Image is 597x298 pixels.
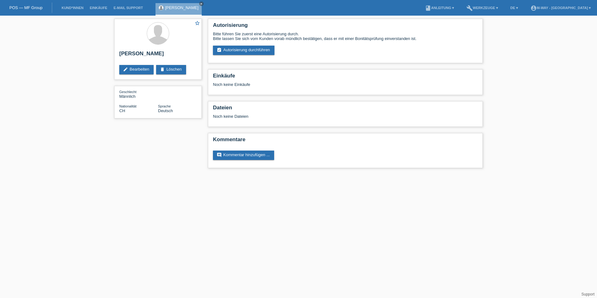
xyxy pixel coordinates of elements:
i: delete [160,67,165,72]
i: build [466,5,473,11]
a: deleteLöschen [156,65,186,74]
a: close [199,2,204,6]
i: assignment_turned_in [217,47,222,52]
i: star_border [195,20,200,26]
h2: Kommentare [213,137,478,146]
a: commentKommentar hinzufügen ... [213,151,274,160]
span: Deutsch [158,108,173,113]
div: Noch keine Dateien [213,114,404,119]
a: Support [581,292,595,296]
a: Einkäufe [86,6,110,10]
a: E-Mail Support [111,6,146,10]
i: book [425,5,431,11]
h2: Einkäufe [213,73,478,82]
div: Bitte führen Sie zuerst eine Autorisierung durch. Bitte lassen Sie sich vom Kunden vorab mündlich... [213,32,478,41]
a: DE ▾ [507,6,521,10]
i: comment [217,152,222,157]
a: editBearbeiten [119,65,154,74]
span: Schweiz [119,108,125,113]
a: assignment_turned_inAutorisierung durchführen [213,46,274,55]
h2: [PERSON_NAME] [119,51,197,60]
h2: Autorisierung [213,22,478,32]
i: edit [123,67,128,72]
div: Noch keine Einkäufe [213,82,478,92]
i: close [200,2,203,5]
a: star_border [195,20,200,27]
a: [PERSON_NAME] [165,5,199,10]
h2: Dateien [213,105,478,114]
div: Männlich [119,89,158,99]
a: Kund*innen [58,6,86,10]
span: Sprache [158,104,171,108]
a: account_circlem-way - [GEOGRAPHIC_DATA] ▾ [527,6,594,10]
a: buildWerkzeuge ▾ [463,6,501,10]
span: Geschlecht [119,90,136,94]
a: POS — MF Group [9,5,42,10]
i: account_circle [530,5,537,11]
a: bookAnleitung ▾ [422,6,457,10]
span: Nationalität [119,104,136,108]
